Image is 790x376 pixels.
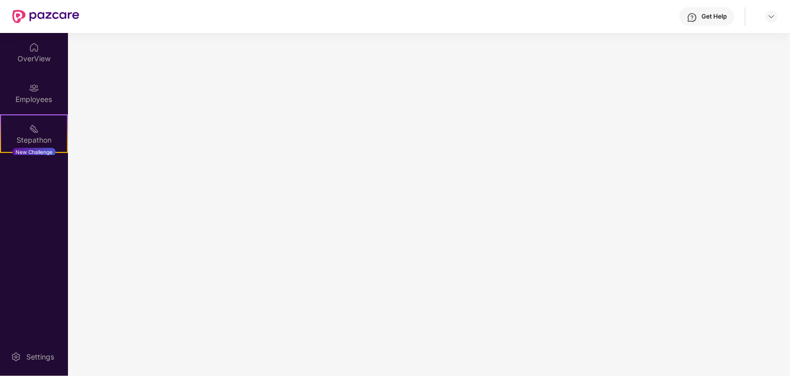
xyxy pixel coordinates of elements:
div: Get Help [701,12,727,21]
img: svg+xml;base64,PHN2ZyBpZD0iRW1wbG95ZWVzIiB4bWxucz0iaHR0cDovL3d3dy53My5vcmcvMjAwMC9zdmciIHdpZHRoPS... [29,83,39,93]
div: Stepathon [1,135,67,145]
img: svg+xml;base64,PHN2ZyBpZD0iSG9tZSIgeG1sbnM9Imh0dHA6Ly93d3cudzMub3JnLzIwMDAvc3ZnIiB3aWR0aD0iMjAiIG... [29,42,39,53]
img: New Pazcare Logo [12,10,79,23]
div: New Challenge [12,148,56,156]
img: svg+xml;base64,PHN2ZyBpZD0iU2V0dGluZy0yMHgyMCIgeG1sbnM9Imh0dHA6Ly93d3cudzMub3JnLzIwMDAvc3ZnIiB3aW... [11,352,21,362]
img: svg+xml;base64,PHN2ZyBpZD0iSGVscC0zMngzMiIgeG1sbnM9Imh0dHA6Ly93d3cudzMub3JnLzIwMDAvc3ZnIiB3aWR0aD... [687,12,697,23]
img: svg+xml;base64,PHN2ZyBpZD0iRHJvcGRvd24tMzJ4MzIiIHhtbG5zPSJodHRwOi8vd3d3LnczLm9yZy8yMDAwL3N2ZyIgd2... [767,12,776,21]
img: svg+xml;base64,PHN2ZyB4bWxucz0iaHR0cDovL3d3dy53My5vcmcvMjAwMC9zdmciIHdpZHRoPSIyMSIgaGVpZ2h0PSIyMC... [29,124,39,134]
div: Settings [23,352,57,362]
